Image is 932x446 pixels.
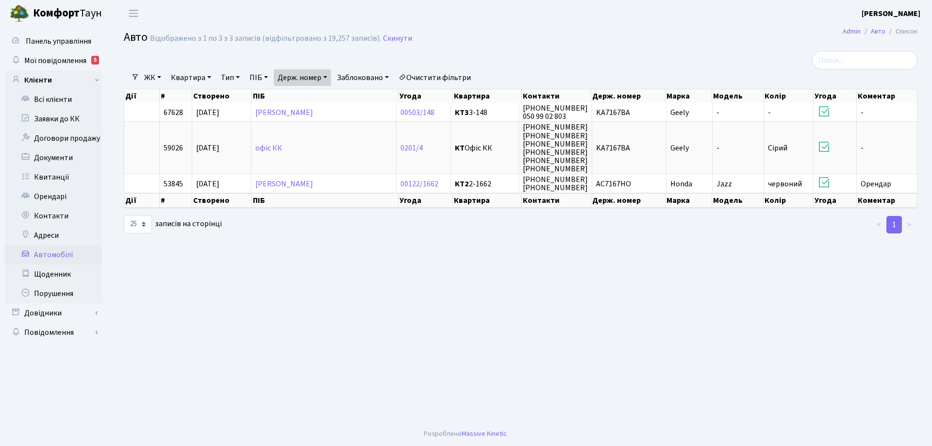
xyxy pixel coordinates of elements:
a: 1 [886,216,902,233]
th: Коментар [857,89,917,103]
a: Порушення [5,284,102,303]
a: Скинути [383,34,412,43]
div: 5 [91,56,99,65]
th: Угода [399,193,453,208]
div: Розроблено . [424,429,508,439]
a: Мої повідомлення5 [5,51,102,70]
th: Марка [666,193,712,208]
label: записів на сторінці [124,215,222,233]
th: Квартира [453,89,522,103]
th: # [160,89,193,103]
a: Всі клієнти [5,90,102,109]
a: Договори продажу [5,129,102,148]
th: Створено [192,193,251,208]
span: 67628 [164,107,183,118]
a: офіс КК [255,143,282,153]
th: Марка [666,89,712,103]
a: Панель управління [5,32,102,51]
span: 2-1662 [455,180,515,188]
a: Повідомлення [5,323,102,342]
span: [PHONE_NUMBER] 050 99 02 803 [523,103,588,122]
a: Admin [843,26,861,36]
th: ПІБ [252,193,399,208]
a: [PERSON_NAME] [255,107,313,118]
button: Переключити навігацію [121,5,146,21]
th: Створено [192,89,251,103]
th: Дії [124,89,160,103]
a: [PERSON_NAME] [862,8,920,19]
a: 00122/1662 [400,179,438,189]
a: Квитанції [5,167,102,187]
span: - [861,107,864,118]
li: Список [885,26,917,37]
span: Geely [670,143,689,153]
div: Відображено з 1 по 3 з 3 записів (відфільтровано з 19,257 записів). [150,34,381,43]
span: червоний [768,179,802,189]
input: Пошук... [812,51,917,69]
span: Honda [670,179,692,189]
a: Документи [5,148,102,167]
th: Колір [764,193,813,208]
a: Авто [871,26,885,36]
th: Держ. номер [591,193,666,208]
span: - [716,107,719,118]
a: Очистити фільтри [395,69,475,86]
span: Офіс КК [455,144,515,152]
span: Geely [670,107,689,118]
th: Контакти [522,193,591,208]
span: Таун [33,5,102,22]
th: Колір [764,89,813,103]
span: - [768,107,771,118]
span: Панель управління [26,36,91,47]
span: Орендар [861,179,891,189]
span: - [861,143,864,153]
span: АС7167НО [596,179,631,189]
a: ПІБ [246,69,272,86]
span: 53845 [164,179,183,189]
a: Massive Kinetic [462,429,507,439]
b: Комфорт [33,5,80,21]
span: Мої повідомлення [24,55,86,66]
a: Контакти [5,206,102,226]
a: Заявки до КК [5,109,102,129]
a: Щоденник [5,264,102,284]
th: Модель [712,89,764,103]
th: ПІБ [252,89,399,103]
th: Дії [124,193,160,208]
b: КТ2 [455,179,469,189]
a: Квартира [167,69,215,86]
span: 3-148 [455,109,515,116]
a: Довідники [5,303,102,323]
th: Держ. номер [591,89,666,103]
span: [PHONE_NUMBER] [PHONE_NUMBER] [PHONE_NUMBER] [PHONE_NUMBER] [PHONE_NUMBER] [PHONE_NUMBER] [523,122,588,175]
a: [PERSON_NAME] [255,179,313,189]
span: Сірий [768,143,787,153]
span: Jazz [716,179,732,189]
a: Автомобілі [5,245,102,264]
span: [DATE] [196,107,219,118]
img: logo.png [10,4,29,23]
th: Коментар [857,193,917,208]
span: [PHONE_NUMBER] [PHONE_NUMBER] [523,174,588,193]
a: Заблоковано [333,69,393,86]
a: Держ. номер [274,69,331,86]
b: КТ [455,143,465,153]
th: Угода [399,89,453,103]
th: Угода [814,89,857,103]
span: - [716,143,719,153]
span: [DATE] [196,179,219,189]
a: Адреси [5,226,102,245]
b: КТ3 [455,107,469,118]
a: Орендарі [5,187,102,206]
th: Угода [814,193,857,208]
nav: breadcrumb [828,21,932,42]
a: Клієнти [5,70,102,90]
a: 0201/4 [400,143,423,153]
span: KA7167BA [596,107,630,118]
span: Авто [124,29,148,46]
th: Квартира [453,193,522,208]
span: 59026 [164,143,183,153]
th: Модель [712,193,764,208]
select: записів на сторінці [124,215,152,233]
